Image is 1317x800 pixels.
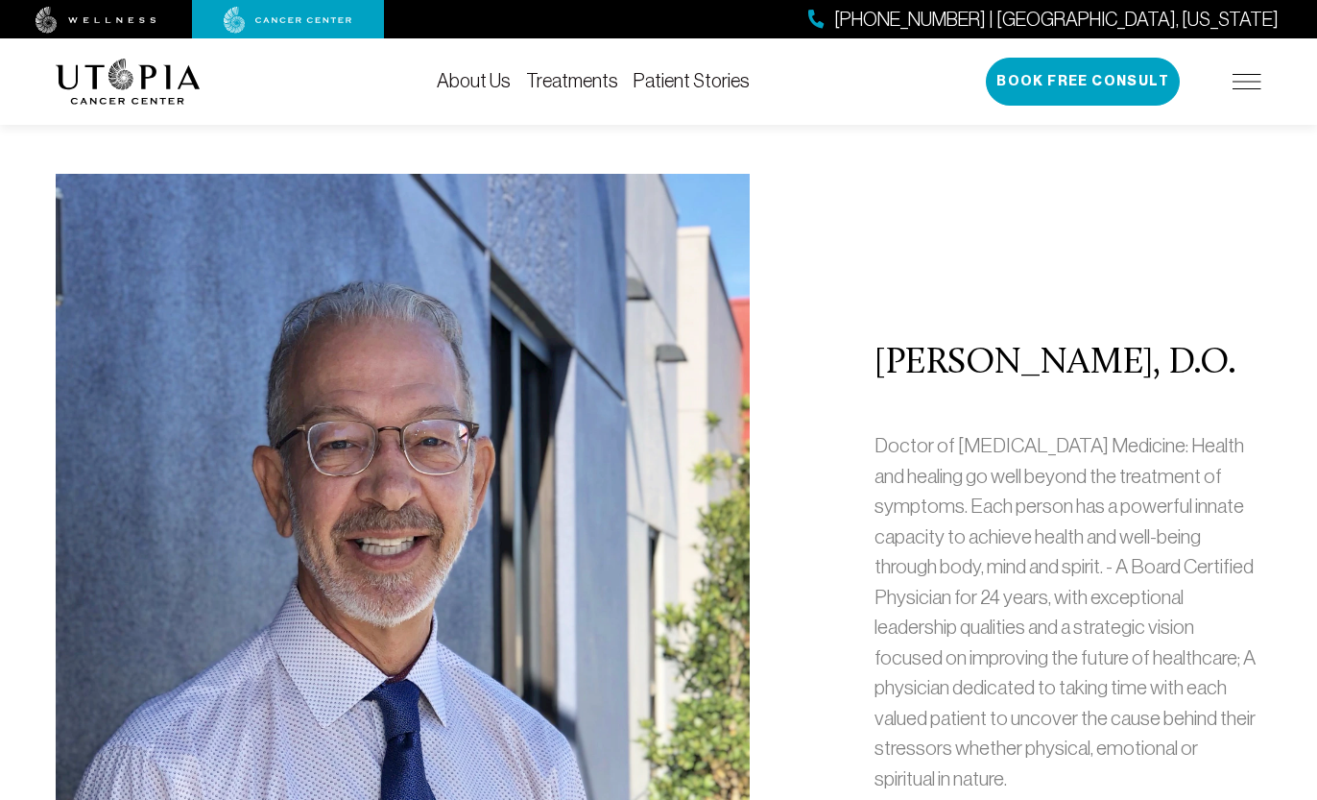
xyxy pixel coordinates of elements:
[526,70,618,91] a: Treatments
[1233,74,1261,89] img: icon-hamburger
[986,58,1180,106] button: Book Free Consult
[874,430,1261,793] p: Doctor of [MEDICAL_DATA] Medicine: Health and healing go well beyond the treatment of symptoms. E...
[874,344,1261,384] h2: [PERSON_NAME], D.O.
[634,70,750,91] a: Patient Stories
[224,7,352,34] img: cancer center
[36,7,156,34] img: wellness
[437,70,511,91] a: About Us
[56,59,201,105] img: logo
[808,6,1279,34] a: [PHONE_NUMBER] | [GEOGRAPHIC_DATA], [US_STATE]
[834,6,1279,34] span: [PHONE_NUMBER] | [GEOGRAPHIC_DATA], [US_STATE]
